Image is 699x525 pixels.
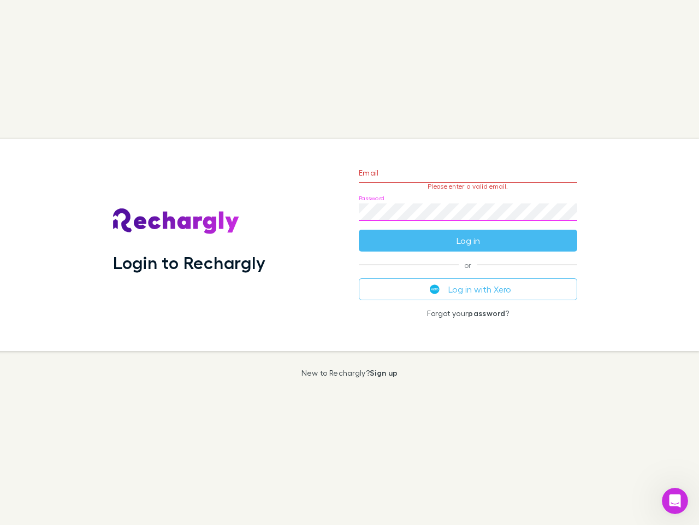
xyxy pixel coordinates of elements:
[359,278,577,300] button: Log in with Xero
[430,284,440,294] img: Xero's logo
[359,183,577,190] p: Please enter a valid email.
[359,265,577,265] span: or
[370,368,398,377] a: Sign up
[113,252,265,273] h1: Login to Rechargly
[468,308,505,318] a: password
[359,194,384,202] label: Password
[113,208,240,235] img: Rechargly's Logo
[359,230,577,252] button: Log in
[662,488,688,514] iframe: Intercom live chat
[359,309,577,318] p: Forgot your ?
[301,369,398,377] p: New to Rechargly?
